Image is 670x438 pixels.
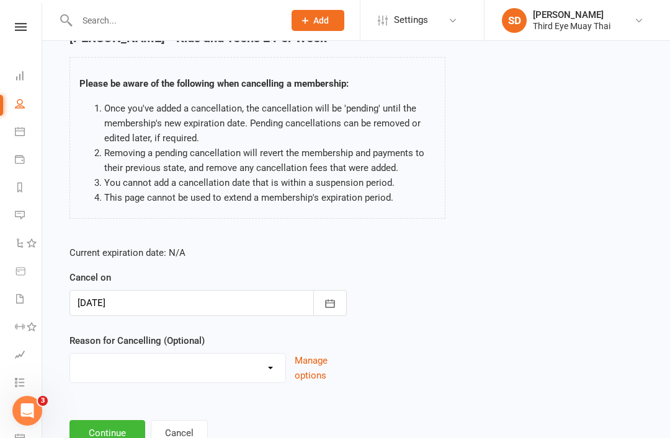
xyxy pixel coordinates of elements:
[104,101,435,146] li: Once you've added a cancellation, the cancellation will be 'pending' until the membership's new e...
[15,63,43,91] a: Dashboard
[15,91,43,119] a: People
[502,8,527,33] div: SD
[69,245,347,260] p: Current expiration date: N/A
[533,20,610,32] div: Third Eye Muay Thai
[12,396,42,426] iframe: Intercom live chat
[104,175,435,190] li: You cannot add a cancellation date that is within a suspension period.
[69,333,205,348] label: Reason for Cancelling (Optional)
[533,9,610,20] div: [PERSON_NAME]
[313,15,329,25] span: Add
[69,31,445,45] h4: [PERSON_NAME] - Kids and Teens 2 Per Week
[104,190,435,205] li: This page cannot be used to extend a membership's expiration period.
[15,175,43,203] a: Reports
[15,147,43,175] a: Payments
[69,270,111,285] label: Cancel on
[104,146,435,175] li: Removing a pending cancellation will revert the membership and payments to their previous state, ...
[394,6,428,34] span: Settings
[38,396,48,406] span: 3
[15,258,43,286] a: Product Sales
[73,12,275,29] input: Search...
[79,78,349,89] strong: Please be aware of the following when cancelling a membership:
[292,10,344,31] button: Add
[15,119,43,147] a: Calendar
[295,353,347,383] button: Manage options
[15,342,43,370] a: Assessments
